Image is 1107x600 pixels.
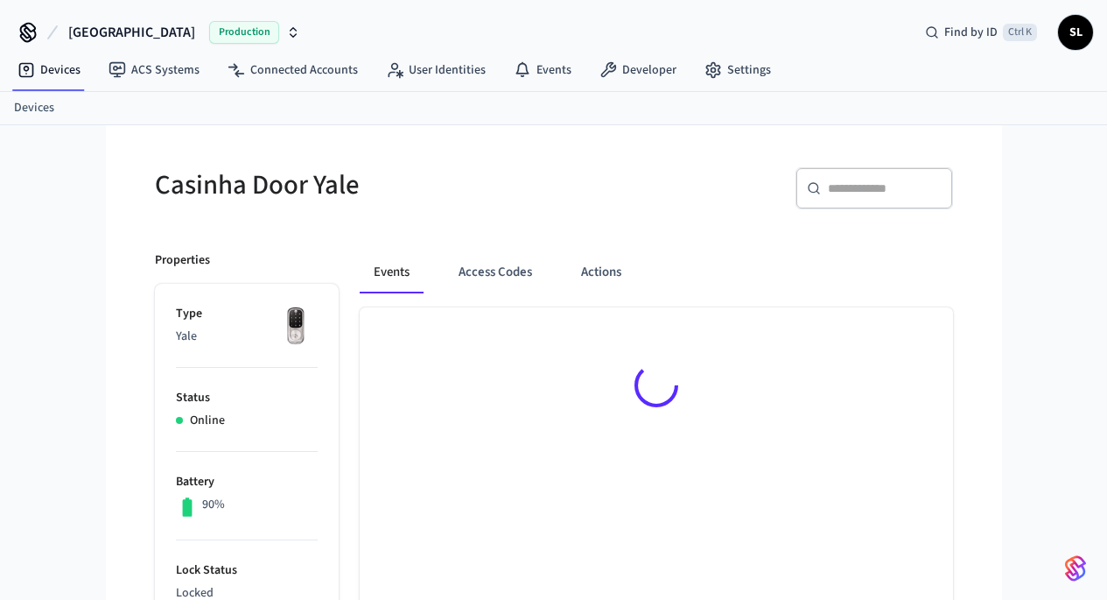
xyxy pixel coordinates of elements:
p: Status [176,389,318,407]
div: Find by IDCtrl K [911,17,1051,48]
span: Ctrl K [1003,24,1037,41]
span: SL [1060,17,1091,48]
p: Lock Status [176,561,318,580]
span: [GEOGRAPHIC_DATA] [68,22,195,43]
p: Properties [155,251,210,270]
a: Devices [14,99,54,117]
span: Find by ID [944,24,998,41]
a: User Identities [372,54,500,86]
p: Online [190,412,225,430]
p: 90% [202,496,225,514]
button: Events [360,251,424,293]
button: SL [1058,15,1093,50]
a: Events [500,54,585,86]
h5: Casinha Door Yale [155,167,543,203]
p: Type [176,305,318,323]
img: SeamLogoGradient.69752ec5.svg [1065,554,1086,582]
div: ant example [360,251,953,293]
p: Yale [176,328,318,346]
a: Developer [585,54,690,86]
a: Settings [690,54,785,86]
a: Devices [4,54,95,86]
img: Yale Assure Touchscreen Wifi Smart Lock, Satin Nickel, Front [274,305,318,349]
button: Access Codes [445,251,546,293]
p: Battery [176,473,318,491]
span: Production [209,21,279,44]
a: ACS Systems [95,54,214,86]
a: Connected Accounts [214,54,372,86]
button: Actions [567,251,635,293]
